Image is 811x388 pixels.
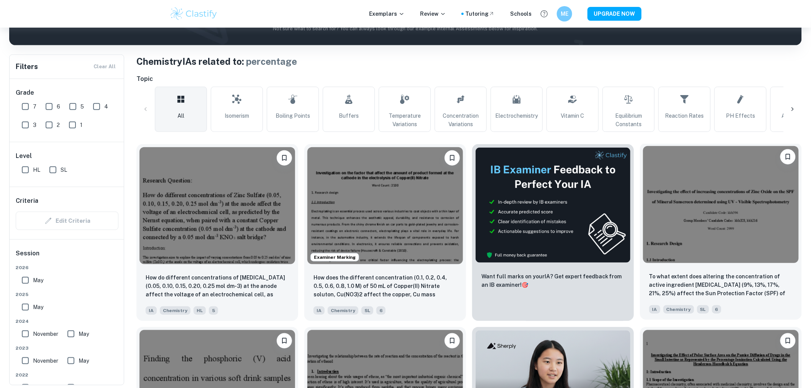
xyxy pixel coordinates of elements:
[57,121,60,129] span: 2
[481,272,625,289] p: Want full marks on your IA ? Get expert feedback from an IB examiner!
[16,264,118,271] span: 2026
[697,305,709,314] span: SL
[496,112,538,120] span: Electrochemistry
[276,112,310,120] span: Boiling Points
[16,345,118,352] span: 2023
[16,249,118,264] h6: Session
[61,166,67,174] span: SL
[104,102,108,111] span: 4
[314,306,325,315] span: IA
[304,144,466,321] a: Examiner MarkingBookmarkHow does the different concentration (0.1, 0.2, 0.4, 0.5, 0.6, 0.8, 1.0 M...
[169,6,218,21] img: Clastify logo
[16,212,118,230] div: Criteria filters are unavailable when searching by topic
[649,305,660,314] span: IA
[277,150,292,166] button: Bookmark
[465,10,495,18] a: Tutoring
[160,306,190,315] span: Chemistry
[588,7,642,21] button: UPGRADE NOW
[15,25,796,33] p: Not sure what to search for? You can always look through our example Internal Assessments below f...
[136,54,802,68] h1: Chemistry IAs related to:
[146,306,157,315] span: IA
[79,357,89,365] span: May
[57,102,60,111] span: 6
[420,10,446,18] p: Review
[209,306,218,315] span: 5
[194,306,206,315] span: HL
[16,88,118,97] h6: Grade
[16,291,118,298] span: 2025
[277,333,292,349] button: Bookmark
[146,273,289,299] p: How do different concentrations of Zinc Sulfate (0.05, 0.10, 0.15, 0.20, 0.25 mol dm-3) at the an...
[177,112,184,120] span: All
[79,330,89,338] span: May
[80,121,82,129] span: 1
[445,333,460,349] button: Bookmark
[33,303,43,311] span: May
[33,121,36,129] span: 3
[16,61,38,72] h6: Filters
[16,372,118,378] span: 2022
[136,74,802,84] h6: Topic
[643,146,799,263] img: Chemistry IA example thumbnail: To what extent does altering the concent
[314,273,457,299] p: How does the different concentration (0.1, 0.2, 0.4, 0.5, 0.6, 0.8, 1.0 M) of 50 mL of Copper(II)...
[538,7,551,20] button: Help and Feedback
[665,112,704,120] span: Reaction Rates
[726,112,755,120] span: pH Effects
[780,149,796,164] button: Bookmark
[33,276,43,284] span: May
[33,166,40,174] span: HL
[640,144,802,321] a: BookmarkTo what extent does altering the concentration of active ingredient Zinc oxide (9%, 13%, ...
[16,196,38,206] h6: Criteria
[225,112,249,120] span: Isomerism
[376,306,386,315] span: 6
[606,112,651,128] span: Equilibrium Constants
[33,330,58,338] span: November
[307,147,463,264] img: Chemistry IA example thumbnail: How does the different concentration (0.
[663,305,694,314] span: Chemistry
[33,357,58,365] span: November
[510,10,532,18] a: Schools
[438,112,483,128] span: Concentration Variations
[361,306,373,315] span: SL
[16,318,118,325] span: 2024
[561,112,584,120] span: Vitamin C
[557,6,572,21] button: ME
[560,10,569,18] h6: ME
[445,150,460,166] button: Bookmark
[339,112,359,120] span: Buffers
[311,254,359,261] span: Examiner Marking
[80,102,84,111] span: 5
[475,147,631,263] img: Thumbnail
[780,333,796,349] button: Bookmark
[472,144,634,321] a: ThumbnailWant full marks on yourIA? Get expert feedback from an IB examiner!
[522,282,528,288] span: 🎯
[33,102,36,111] span: 7
[369,10,405,18] p: Exemplars
[328,306,358,315] span: Chemistry
[136,144,298,321] a: BookmarkHow do different concentrations of Zinc Sulfate (0.05, 0.10, 0.15, 0.20, 0.25 mol dm-3) a...
[649,272,793,298] p: To what extent does altering the concentration of active ingredient Zinc oxide (9%, 13%, 17%, 21%...
[246,56,297,67] span: percentage
[140,147,295,264] img: Chemistry IA example thumbnail: How do different concentrations of Zinc
[712,305,721,314] span: 6
[382,112,427,128] span: Temperature Variations
[16,151,118,161] h6: Level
